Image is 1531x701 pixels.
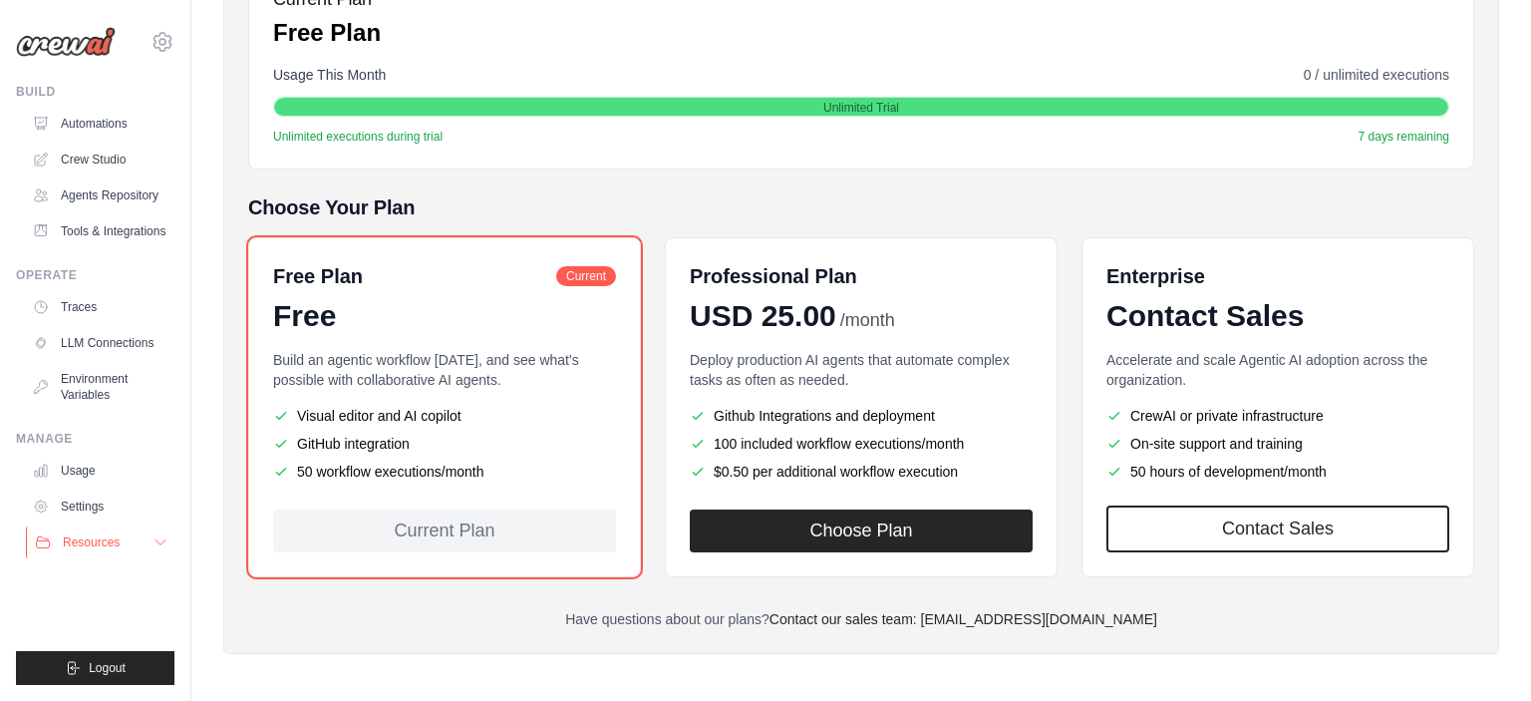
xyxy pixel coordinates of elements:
p: Deploy production AI agents that automate complex tasks as often as needed. [690,350,1033,390]
h6: Professional Plan [690,262,857,290]
h5: Choose Your Plan [248,193,1474,221]
a: Contact Sales [1106,506,1449,552]
span: Resources [63,534,120,550]
li: CrewAI or private infrastructure [1106,406,1449,426]
a: Settings [24,491,174,523]
h6: Enterprise [1106,262,1449,290]
a: Environment Variables [24,363,174,411]
li: GitHub integration [273,434,616,454]
h6: Free Plan [273,262,363,290]
img: Logo [16,27,116,57]
div: Contact Sales [1106,298,1449,334]
span: Current [556,266,616,286]
div: Build [16,84,174,100]
a: Crew Studio [24,144,174,175]
a: Automations [24,108,174,140]
a: Traces [24,291,174,323]
li: $0.50 per additional workflow execution [690,462,1033,482]
button: Resources [26,526,176,558]
iframe: Chat Widget [1431,605,1531,701]
li: On-site support and training [1106,434,1449,454]
div: Current Plan [273,510,616,552]
p: Have questions about our plans? [248,609,1474,629]
span: 7 days remaining [1359,129,1449,145]
a: LLM Connections [24,327,174,359]
button: Choose Plan [690,510,1033,552]
p: Build an agentic workflow [DATE], and see what's possible with collaborative AI agents. [273,350,616,390]
a: Contact our sales team: [EMAIL_ADDRESS][DOMAIN_NAME] [769,611,1157,627]
li: 100 included workflow executions/month [690,434,1033,454]
span: USD 25.00 [690,298,836,334]
span: Usage This Month [273,65,386,85]
span: Unlimited executions during trial [273,129,443,145]
li: 50 hours of development/month [1106,462,1449,482]
button: Logout [16,651,174,685]
a: Usage [24,455,174,487]
div: Manage [16,431,174,447]
span: Unlimited Trial [823,100,899,116]
a: Agents Repository [24,179,174,211]
li: 50 workflow executions/month [273,462,616,482]
span: Logout [89,660,126,676]
span: 0 / unlimited executions [1304,65,1449,85]
li: Visual editor and AI copilot [273,406,616,426]
p: Free Plan [273,17,381,49]
a: Tools & Integrations [24,215,174,247]
div: Free [273,298,616,334]
li: Github Integrations and deployment [690,406,1033,426]
span: /month [840,307,895,334]
p: Accelerate and scale Agentic AI adoption across the organization. [1106,350,1449,390]
div: Operate [16,267,174,283]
